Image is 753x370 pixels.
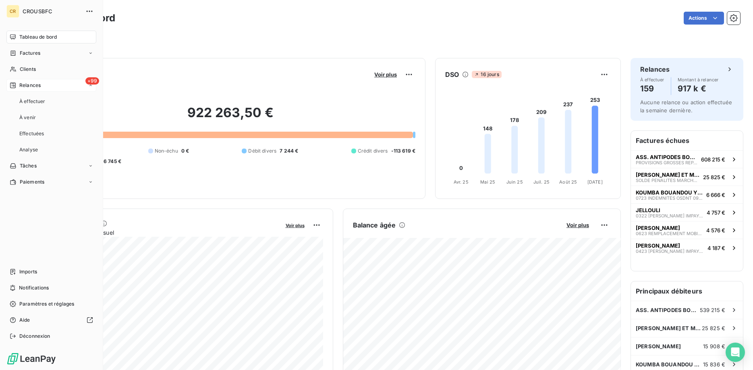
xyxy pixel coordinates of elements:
span: 4 757 € [707,209,725,216]
button: Voir plus [283,221,307,229]
span: 0423 [PERSON_NAME] IMPAYES [DATE] - [DATE] [636,249,704,254]
button: [PERSON_NAME]0623 REMPLACEMENT MOBILIER CHAMBRE - CTX AKAADACH4 576 € [631,221,743,239]
span: Tableau de bord [19,33,57,41]
span: KOUMBA BOUANDOU YESSI LINE [636,189,703,196]
span: Imports [19,268,37,275]
button: [PERSON_NAME]0423 [PERSON_NAME] IMPAYES [DATE] - [DATE]4 187 € [631,239,743,256]
span: SOLDE PENALITES MARCHE CHALON 2018 [636,178,700,183]
span: 25 825 € [703,174,725,180]
button: Actions [684,12,724,25]
span: 25 825 € [702,325,725,331]
span: [PERSON_NAME] [636,225,680,231]
span: Effectuées [19,130,44,137]
button: Voir plus [372,71,399,78]
span: 4 187 € [707,245,725,251]
span: Tâches [20,162,37,169]
span: [PERSON_NAME] [636,343,681,349]
span: Montant à relancer [678,77,719,82]
span: Relances [19,82,41,89]
span: À venir [19,114,36,121]
span: 608 215 € [701,156,725,163]
span: 15 836 € [703,361,725,368]
tspan: [DATE] [587,179,603,185]
span: Analyse [19,146,38,153]
span: 7 244 € [280,147,298,155]
tspan: Juil. 25 [533,179,550,185]
span: Voir plus [286,223,305,228]
tspan: Juin 25 [506,179,523,185]
span: ASS. ANTIPODES BOURGOGNE [636,154,698,160]
span: -6 745 € [101,158,121,165]
span: PROVISIONS GROSSES REPARATIONS JUGEMENT DEFINITIF [636,160,698,165]
span: Clients [20,66,36,73]
span: 4 576 € [706,227,725,234]
button: JELLOULI0322 [PERSON_NAME] IMPAYES JANV-21 A JANV-224 757 € [631,203,743,221]
span: Voir plus [566,222,589,228]
span: KOUMBA BOUANDOU YESSI LINE [636,361,703,368]
span: Factures [20,50,40,57]
span: 15 908 € [703,343,725,349]
h6: DSO [445,70,459,79]
span: Débit divers [248,147,276,155]
span: 16 jours [472,71,501,78]
span: Chiffre d'affaires mensuel [46,228,280,237]
span: Paiements [20,178,44,186]
span: Aucune relance ou action effectuée la semaine dernière. [640,99,732,114]
h6: Factures échues [631,131,743,150]
span: À effectuer [19,98,46,105]
tspan: Août 25 [559,179,577,185]
tspan: Mai 25 [480,179,495,185]
span: Non-échu [155,147,178,155]
h6: Principaux débiteurs [631,281,743,301]
span: 0623 REMPLACEMENT MOBILIER CHAMBRE - CTX AKAADACH [636,231,703,236]
tspan: Avr. 25 [454,179,469,185]
h4: 917 k € [678,82,719,95]
span: Notifications [19,284,49,291]
div: Open Intercom Messenger [726,343,745,362]
span: À effectuer [640,77,664,82]
span: 6 666 € [706,192,725,198]
span: JELLOULI [636,207,660,213]
span: [PERSON_NAME] ET MIGNOTTE [636,325,702,331]
div: CR [6,5,19,18]
span: CROUSBFC [23,8,81,14]
span: 0723 INDEMNITES OSDNT 09/22 A 06/23 [636,196,703,201]
span: ASS. ANTIPODES BOURGOGNE [636,307,700,313]
span: Aide [19,316,30,324]
span: Voir plus [374,71,397,78]
h6: Relances [640,64,670,74]
span: 539 215 € [700,307,725,313]
span: [PERSON_NAME] [636,242,680,249]
button: KOUMBA BOUANDOU YESSI LINE0723 INDEMNITES OSDNT 09/22 A 06/236 666 € [631,186,743,203]
span: 0322 [PERSON_NAME] IMPAYES JANV-21 A JANV-22 [636,213,703,218]
button: Voir plus [564,221,591,229]
span: [PERSON_NAME] ET MIGNOTTE [636,172,700,178]
span: Déconnexion [19,333,50,340]
span: -113 619 € [391,147,416,155]
h6: Balance âgée [353,220,396,230]
button: ASS. ANTIPODES BOURGOGNEPROVISIONS GROSSES REPARATIONS JUGEMENT DEFINITIF608 215 € [631,150,743,168]
span: 0 € [181,147,189,155]
h4: 159 [640,82,664,95]
button: [PERSON_NAME] ET MIGNOTTESOLDE PENALITES MARCHE CHALON 201825 825 € [631,168,743,186]
a: Aide [6,314,96,327]
h2: 922 263,50 € [46,105,415,129]
img: Logo LeanPay [6,352,56,365]
span: Paramètres et réglages [19,300,74,308]
span: +99 [85,77,99,85]
span: Crédit divers [358,147,388,155]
